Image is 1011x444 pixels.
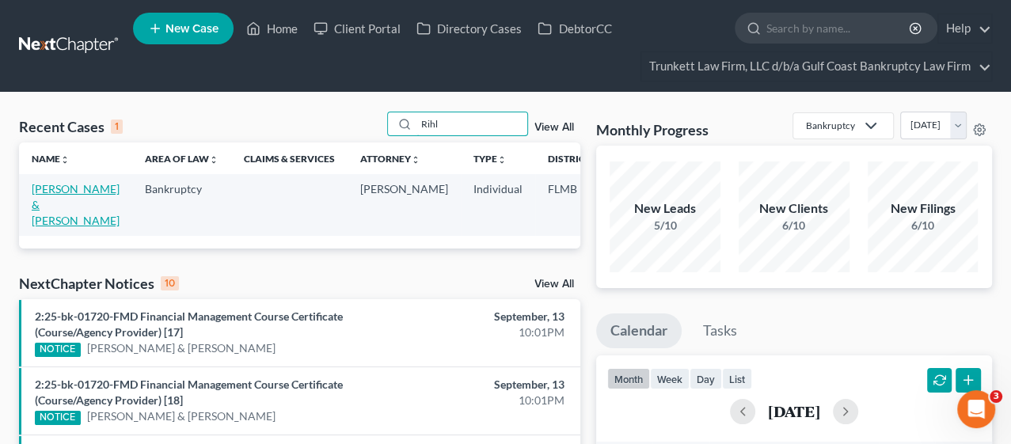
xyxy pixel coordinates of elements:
[161,276,179,290] div: 10
[938,14,991,43] a: Help
[87,340,276,356] a: [PERSON_NAME] & [PERSON_NAME]
[348,174,461,235] td: [PERSON_NAME]
[398,393,564,408] div: 10:01PM
[690,368,722,389] button: day
[530,14,619,43] a: DebtorCC
[535,174,613,235] td: FLMB
[596,313,682,348] a: Calendar
[739,218,849,233] div: 6/10
[722,368,752,389] button: list
[238,14,306,43] a: Home
[768,403,820,419] h2: [DATE]
[209,155,219,165] i: unfold_more
[145,153,219,165] a: Area of Lawunfold_more
[35,378,343,407] a: 2:25-bk-01720-FMD Financial Management Course Certificate (Course/Agency Provider) [18]
[990,390,1002,403] span: 3
[32,153,70,165] a: Nameunfold_more
[534,122,574,133] a: View All
[739,199,849,218] div: New Clients
[610,218,720,233] div: 5/10
[641,52,991,81] a: Trunkett Law Firm, LLC d/b/a Gulf Coast Bankruptcy Law Firm
[806,119,855,132] div: Bankruptcy
[32,182,120,227] a: [PERSON_NAME] & [PERSON_NAME]
[87,408,276,424] a: [PERSON_NAME] & [PERSON_NAME]
[35,343,81,357] div: NOTICE
[19,274,179,293] div: NextChapter Notices
[416,112,527,135] input: Search by name...
[360,153,420,165] a: Attorneyunfold_more
[596,120,709,139] h3: Monthly Progress
[957,390,995,428] iframe: Intercom live chat
[461,174,535,235] td: Individual
[689,313,751,348] a: Tasks
[868,199,979,218] div: New Filings
[548,153,600,165] a: Districtunfold_more
[35,411,81,425] div: NOTICE
[534,279,574,290] a: View All
[411,155,420,165] i: unfold_more
[650,368,690,389] button: week
[766,13,911,43] input: Search by name...
[398,377,564,393] div: September, 13
[19,117,123,136] div: Recent Cases
[398,324,564,340] div: 10:01PM
[409,14,530,43] a: Directory Cases
[231,142,348,174] th: Claims & Services
[607,368,650,389] button: month
[111,120,123,134] div: 1
[497,155,507,165] i: unfold_more
[398,309,564,324] div: September, 13
[868,218,979,233] div: 6/10
[306,14,409,43] a: Client Portal
[165,23,219,35] span: New Case
[473,153,507,165] a: Typeunfold_more
[132,174,231,235] td: Bankruptcy
[610,199,720,218] div: New Leads
[60,155,70,165] i: unfold_more
[35,309,343,339] a: 2:25-bk-01720-FMD Financial Management Course Certificate (Course/Agency Provider) [17]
